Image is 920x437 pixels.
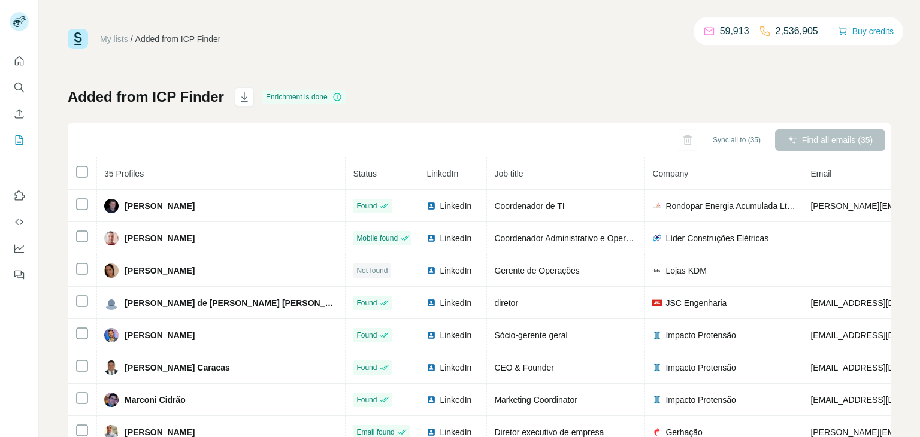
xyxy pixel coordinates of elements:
[426,201,436,211] img: LinkedIn logo
[104,360,119,375] img: Avatar
[494,298,518,308] span: diretor
[494,363,554,372] span: CEO & Founder
[426,233,436,243] img: LinkedIn logo
[125,362,230,374] span: [PERSON_NAME] Caracas
[652,298,662,308] img: company-logo
[125,265,195,277] span: [PERSON_NAME]
[131,33,133,45] li: /
[652,427,662,437] img: company-logo
[68,29,88,49] img: Surfe Logo
[426,427,436,437] img: LinkedIn logo
[125,200,195,212] span: [PERSON_NAME]
[494,427,604,437] span: Diretor executivo de empresa
[426,363,436,372] img: LinkedIn logo
[356,362,377,373] span: Found
[356,394,377,405] span: Found
[440,232,471,244] span: LinkedIn
[665,265,706,277] span: Lojas KDM
[776,24,818,38] p: 2,536,905
[440,265,471,277] span: LinkedIn
[426,395,436,405] img: LinkedIn logo
[665,329,736,341] span: Impacto Protensão
[440,329,471,341] span: LinkedIn
[104,231,119,245] img: Avatar
[665,394,736,406] span: Impacto Protensão
[104,263,119,278] img: Avatar
[10,238,29,259] button: Dashboard
[100,34,128,44] a: My lists
[494,330,567,340] span: Sócio-gerente geral
[125,232,195,244] span: [PERSON_NAME]
[652,169,688,178] span: Company
[356,298,377,308] span: Found
[720,24,749,38] p: 59,913
[125,297,338,309] span: [PERSON_NAME] de [PERSON_NAME] [PERSON_NAME]
[10,129,29,151] button: My lists
[440,394,471,406] span: LinkedIn
[494,233,652,243] span: Coordenador Administrativo e Operacional
[125,394,186,406] span: Marconi Cidrão
[10,103,29,125] button: Enrich CSV
[652,266,662,275] img: company-logo
[665,232,768,244] span: Líder Construções Elétricas
[353,169,377,178] span: Status
[356,233,398,244] span: Mobile found
[426,266,436,275] img: LinkedIn logo
[665,362,736,374] span: Impacto Protensão
[104,393,119,407] img: Avatar
[665,297,727,309] span: JSC Engenharia
[440,297,471,309] span: LinkedIn
[426,169,458,178] span: LinkedIn
[810,169,831,178] span: Email
[10,211,29,233] button: Use Surfe API
[10,264,29,286] button: Feedback
[426,330,436,340] img: LinkedIn logo
[356,265,388,276] span: Not found
[440,200,471,212] span: LinkedIn
[440,362,471,374] span: LinkedIn
[838,23,894,40] button: Buy credits
[10,77,29,98] button: Search
[494,266,579,275] span: Gerente de Operações
[356,201,377,211] span: Found
[356,330,377,341] span: Found
[494,395,577,405] span: Marketing Coordinator
[494,201,564,211] span: Coordenador de TI
[125,329,195,341] span: [PERSON_NAME]
[68,87,224,107] h1: Added from ICP Finder
[135,33,221,45] div: Added from ICP Finder
[713,135,761,145] span: Sync all to (35)
[652,201,662,211] img: company-logo
[704,131,769,149] button: Sync all to (35)
[652,395,662,405] img: company-logo
[426,298,436,308] img: LinkedIn logo
[494,169,523,178] span: Job title
[262,90,346,104] div: Enrichment is done
[10,50,29,72] button: Quick start
[104,199,119,213] img: Avatar
[104,296,119,310] img: Avatar
[652,233,662,243] img: company-logo
[104,328,119,342] img: Avatar
[10,185,29,207] button: Use Surfe on LinkedIn
[652,330,662,340] img: company-logo
[665,200,795,212] span: Rondopar Energia Acumulada Ltda
[104,169,144,178] span: 35 Profiles
[652,363,662,372] img: company-logo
